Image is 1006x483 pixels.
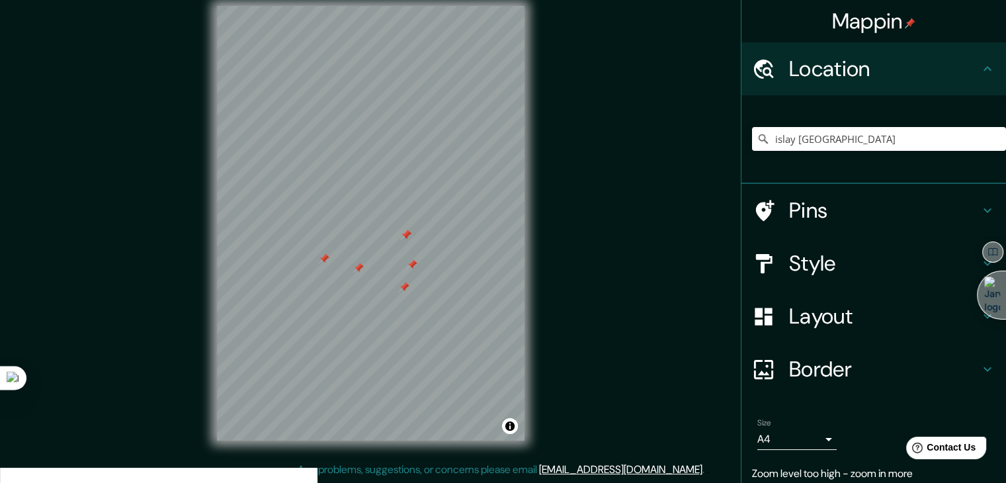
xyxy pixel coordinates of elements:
[704,462,706,478] div: .
[539,462,702,476] a: [EMAIL_ADDRESS][DOMAIN_NAME]
[789,356,980,382] h4: Border
[752,466,995,482] p: Zoom level too high - zoom in more
[741,343,1006,396] div: Border
[502,418,518,434] button: Toggle attribution
[789,250,980,277] h4: Style
[706,462,709,478] div: .
[832,8,916,34] h4: Mappin
[905,18,915,28] img: pin-icon.png
[757,417,771,429] label: Size
[757,429,837,450] div: A4
[752,127,1006,151] input: Pick your city or area
[217,6,524,441] canvas: Map
[741,237,1006,290] div: Style
[298,462,704,478] p: Any problems, suggestions, or concerns please email .
[888,431,991,468] iframe: Help widget launcher
[741,184,1006,237] div: Pins
[741,42,1006,95] div: Location
[789,56,980,82] h4: Location
[789,303,980,329] h4: Layout
[741,290,1006,343] div: Layout
[789,197,980,224] h4: Pins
